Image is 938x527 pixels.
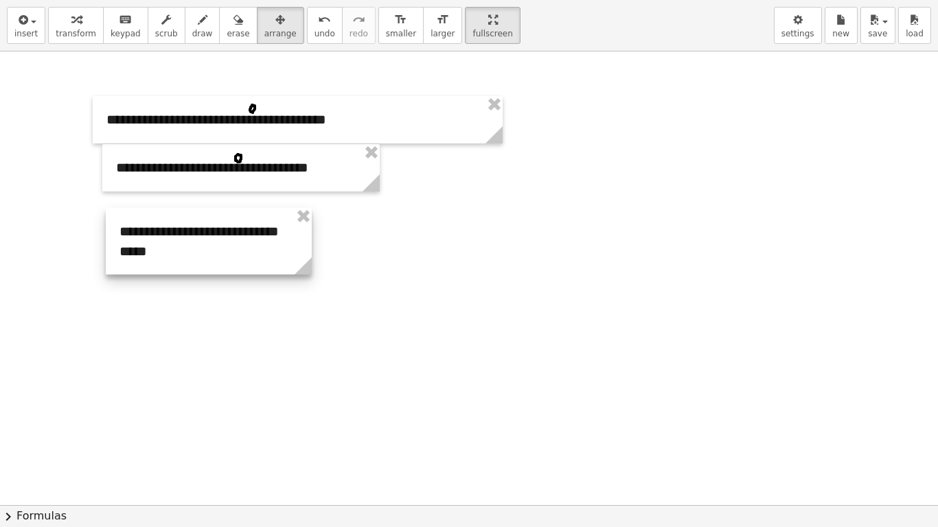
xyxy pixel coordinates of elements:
span: scrub [155,29,178,38]
span: larger [431,29,455,38]
i: format_size [394,12,407,28]
i: format_size [436,12,449,28]
button: redoredo [342,7,376,44]
span: transform [56,29,96,38]
span: load [906,29,924,38]
button: format_sizesmaller [378,7,424,44]
button: settings [774,7,822,44]
button: erase [219,7,257,44]
span: insert [14,29,38,38]
span: smaller [386,29,416,38]
button: keyboardkeypad [103,7,148,44]
button: undoundo [307,7,343,44]
span: redo [350,29,368,38]
span: undo [314,29,335,38]
button: insert [7,7,45,44]
button: load [898,7,931,44]
i: redo [352,12,365,28]
i: undo [318,12,331,28]
span: fullscreen [472,29,512,38]
button: format_sizelarger [423,7,462,44]
button: transform [48,7,104,44]
button: scrub [148,7,185,44]
span: arrange [264,29,297,38]
button: draw [185,7,220,44]
span: settings [781,29,814,38]
i: keyboard [119,12,132,28]
button: arrange [257,7,304,44]
span: new [832,29,849,38]
button: save [860,7,895,44]
button: fullscreen [465,7,520,44]
span: save [868,29,887,38]
span: erase [227,29,249,38]
button: new [825,7,858,44]
span: keypad [111,29,141,38]
span: draw [192,29,213,38]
